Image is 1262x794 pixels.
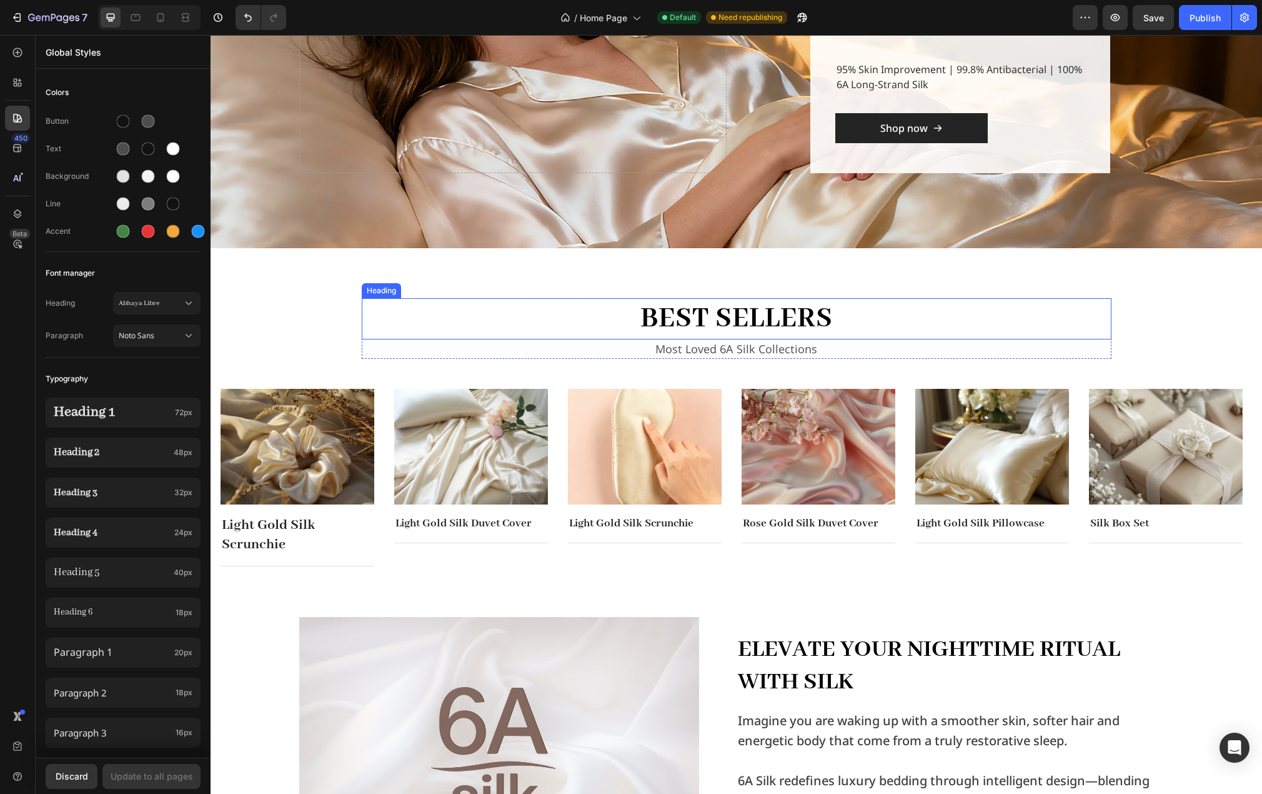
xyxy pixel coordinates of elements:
[174,567,192,578] span: 40px
[46,226,113,237] div: Accent
[54,606,171,619] p: Heading 6
[359,481,510,496] p: Light Gold Silk Scrunchie
[175,407,192,418] span: 72px
[54,645,169,661] p: Paragraph 1
[176,727,192,738] span: 16px
[184,354,337,470] a: Image Title
[880,481,1031,496] p: Silk Box Set
[46,143,113,154] div: Text
[574,11,577,24] span: /
[236,5,286,30] div: Undo/Redo
[46,330,113,341] span: Paragraph
[102,764,201,789] button: Update to all pages
[111,770,193,783] div: Update to all pages
[527,676,962,716] p: Imagine you are waking up with a smoother skin, softer hair and energetic body that come from a t...
[46,116,113,127] div: Button
[1179,5,1231,30] button: Publish
[46,371,88,386] span: Typography
[1133,5,1174,30] button: Save
[113,292,201,314] button: Abhaya Libre
[580,11,627,24] span: Home Page
[151,263,901,304] h2: best sellers
[174,447,192,458] span: 48px
[9,229,30,239] div: Beta
[1220,733,1250,763] div: Open Intercom Messenger
[119,298,182,309] span: Abhaya Libre
[1143,13,1164,23] span: Save
[670,12,696,23] span: Default
[718,12,782,23] span: Need republishing
[10,354,164,470] a: Image Title
[46,85,69,100] span: Colors
[10,354,164,470] img: Alt Image
[54,686,171,700] p: Paragraph 2
[878,354,1032,470] a: Image Title
[185,481,336,496] p: Light Gold Silk Duvet Cover
[5,5,93,30] button: 7
[531,354,685,470] a: Image Title
[176,687,192,698] span: 18px
[46,266,95,281] span: Font manager
[706,481,857,496] p: Light Gold Silk Pillowcase
[526,597,963,665] h2: Elevate Your Nighttime Ritual with Silk
[174,487,192,498] span: 32px
[357,354,511,470] img: Alt Image
[670,86,717,101] p: Shop now
[11,481,162,520] p: Light Gold Silk Scrunchie
[46,46,201,59] p: Global Styles
[54,526,169,540] p: Heading 4
[154,250,188,261] div: Heading
[119,330,182,341] span: Noto Sans
[56,770,88,783] div: Discard
[54,486,169,500] p: Heading 3
[54,726,171,740] p: Paragraph 3
[176,607,192,618] span: 18px
[46,198,113,209] div: Line
[46,171,113,182] div: Background
[357,354,511,470] a: Image Title
[54,403,170,422] p: Heading 1
[184,354,337,470] img: Alt Image
[46,764,97,789] button: Discard
[113,324,201,347] button: Noto Sans
[878,354,1032,470] img: Alt Image
[531,354,685,470] img: Alt Image
[174,527,192,538] span: 24px
[705,354,858,470] img: Alt Image
[1190,11,1221,24] div: Publish
[625,78,777,108] a: Shop now
[12,133,30,143] div: 450
[211,35,1262,794] iframe: Design area
[54,565,169,580] p: Heading 5
[82,10,87,25] p: 7
[705,354,858,470] a: Image Title
[174,647,192,658] span: 20px
[46,298,113,309] span: Heading
[54,445,169,460] p: Heading 2
[152,306,900,323] p: Most Loved 6A Silk Collections
[527,736,962,776] p: 6A Silk redefines luxury bedding through intelligent design—blending time-honored craftsmanship w...
[532,481,683,496] p: Rose Gold Silk Duvet Cover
